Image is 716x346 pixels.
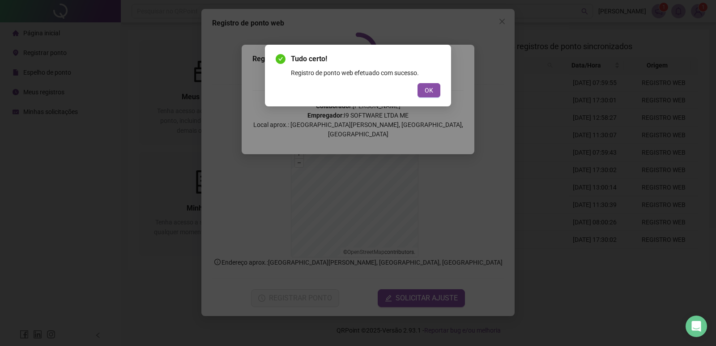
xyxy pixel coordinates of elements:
span: OK [425,85,433,95]
button: OK [418,83,440,97]
span: Tudo certo! [291,54,440,64]
span: check-circle [276,54,286,64]
div: Registro de ponto web efetuado com sucesso. [291,68,440,78]
div: Open Intercom Messenger [686,316,707,337]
